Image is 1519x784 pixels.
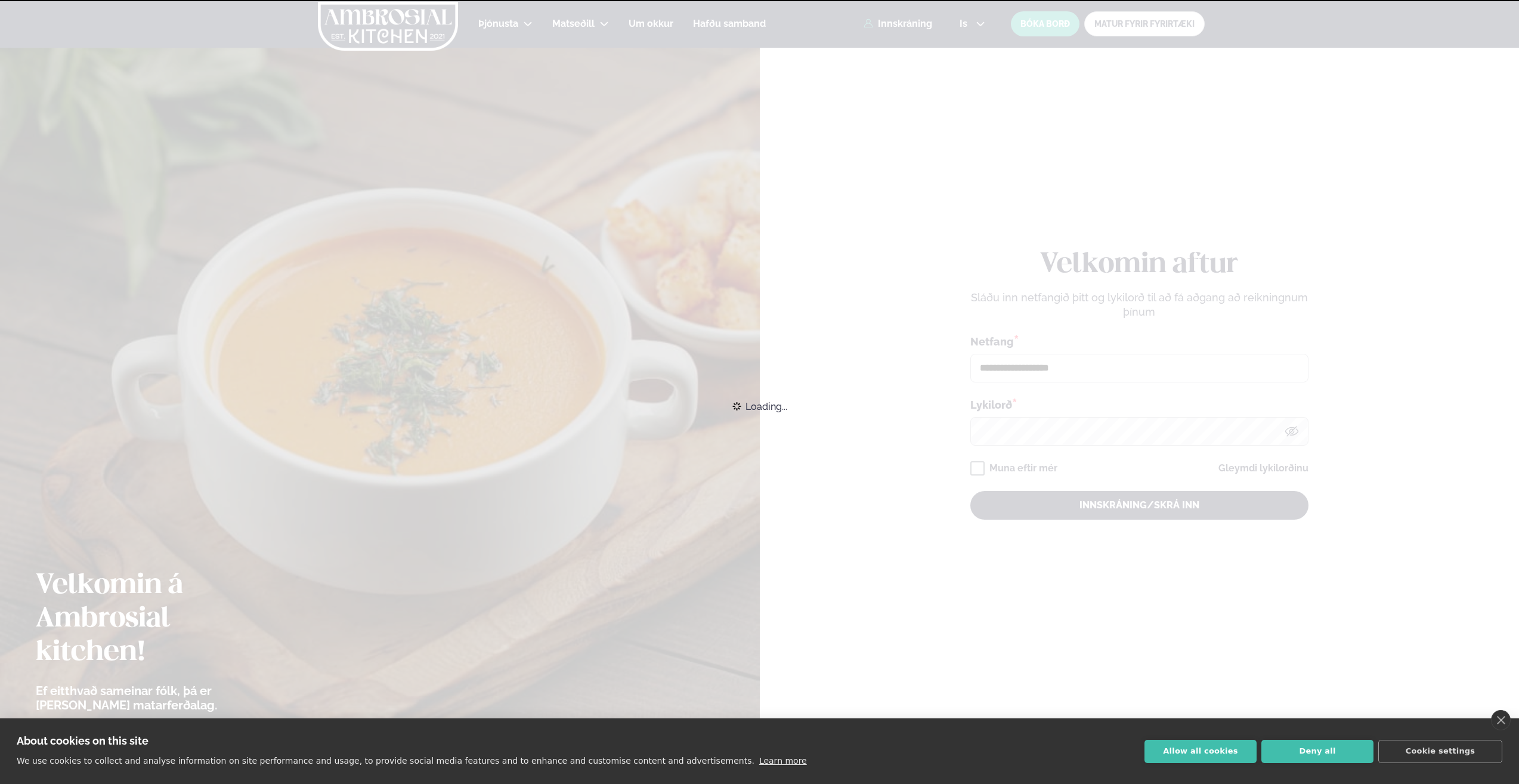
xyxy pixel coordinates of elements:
button: Cookie settings [1378,740,1502,763]
span: Loading... [745,393,787,419]
a: Learn more [759,756,807,766]
p: We use cookies to collect and analyse information on site performance and usage, to provide socia... [17,756,754,766]
strong: About cookies on this site [17,734,149,747]
a: close [1491,710,1511,730]
button: Deny all [1261,740,1373,763]
button: Allow all cookies [1144,740,1257,763]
